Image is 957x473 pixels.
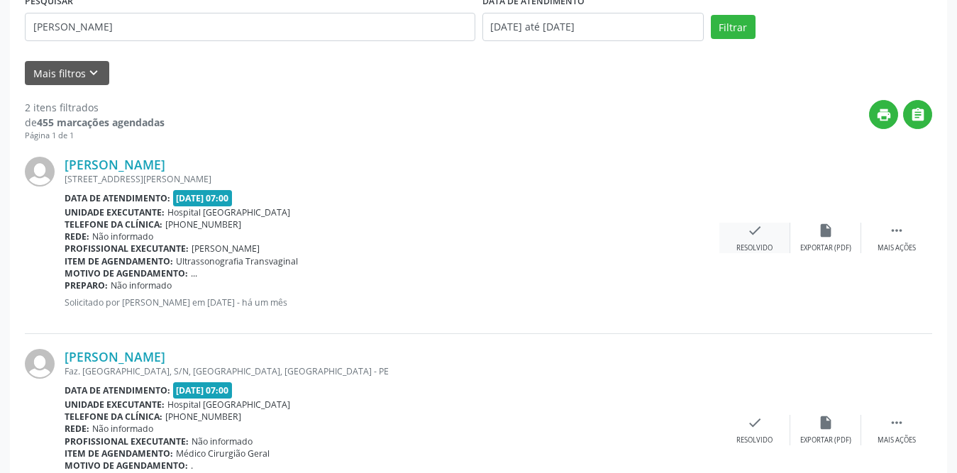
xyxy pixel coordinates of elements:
i: check [747,415,763,430]
span: ... [191,267,197,279]
div: 2 itens filtrados [25,100,165,115]
button:  [903,100,932,129]
i: print [876,107,892,123]
span: . [191,460,193,472]
input: Nome, CNS [25,13,475,41]
b: Motivo de agendamento: [65,267,188,279]
div: Página 1 de 1 [25,130,165,142]
div: Exportar (PDF) [800,435,851,445]
span: Não informado [111,279,172,291]
i:  [889,223,905,238]
span: [DATE] 07:00 [173,382,233,399]
span: Médico Cirurgião Geral [176,447,270,460]
input: Selecione um intervalo [482,13,704,41]
a: [PERSON_NAME] [65,157,165,172]
b: Rede: [65,423,89,435]
i: insert_drive_file [818,223,834,238]
b: Data de atendimento: [65,384,170,396]
span: [PHONE_NUMBER] [165,218,241,230]
b: Unidade executante: [65,206,165,218]
strong: 455 marcações agendadas [37,116,165,129]
b: Telefone da clínica: [65,411,162,423]
button: print [869,100,898,129]
b: Item de agendamento: [65,447,173,460]
div: de [25,115,165,130]
span: Não informado [92,423,153,435]
div: Mais ações [878,243,916,253]
img: img [25,349,55,379]
span: [PERSON_NAME] [192,243,260,255]
b: Item de agendamento: [65,255,173,267]
i: check [747,223,763,238]
button: Filtrar [711,15,756,39]
div: Faz. [GEOGRAPHIC_DATA], S/N, [GEOGRAPHIC_DATA], [GEOGRAPHIC_DATA] - PE [65,365,719,377]
div: Resolvido [736,243,773,253]
span: Hospital [GEOGRAPHIC_DATA] [167,399,290,411]
b: Preparo: [65,279,108,291]
b: Data de atendimento: [65,192,170,204]
a: [PERSON_NAME] [65,349,165,365]
button: Mais filtroskeyboard_arrow_down [25,61,109,86]
div: Resolvido [736,435,773,445]
span: Não informado [92,230,153,243]
b: Profissional executante: [65,243,189,255]
i: keyboard_arrow_down [86,65,101,81]
b: Unidade executante: [65,399,165,411]
i: insert_drive_file [818,415,834,430]
b: Rede: [65,230,89,243]
span: [PHONE_NUMBER] [165,411,241,423]
b: Telefone da clínica: [65,218,162,230]
b: Motivo de agendamento: [65,460,188,472]
span: Não informado [192,435,253,447]
div: [STREET_ADDRESS][PERSON_NAME] [65,173,719,185]
span: Ultrassonografia Transvaginal [176,255,298,267]
img: img [25,157,55,187]
i:  [889,415,905,430]
i:  [910,107,926,123]
p: Solicitado por [PERSON_NAME] em [DATE] - há um mês [65,296,719,308]
b: Profissional executante: [65,435,189,447]
div: Exportar (PDF) [800,243,851,253]
div: Mais ações [878,435,916,445]
span: [DATE] 07:00 [173,190,233,206]
span: Hospital [GEOGRAPHIC_DATA] [167,206,290,218]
